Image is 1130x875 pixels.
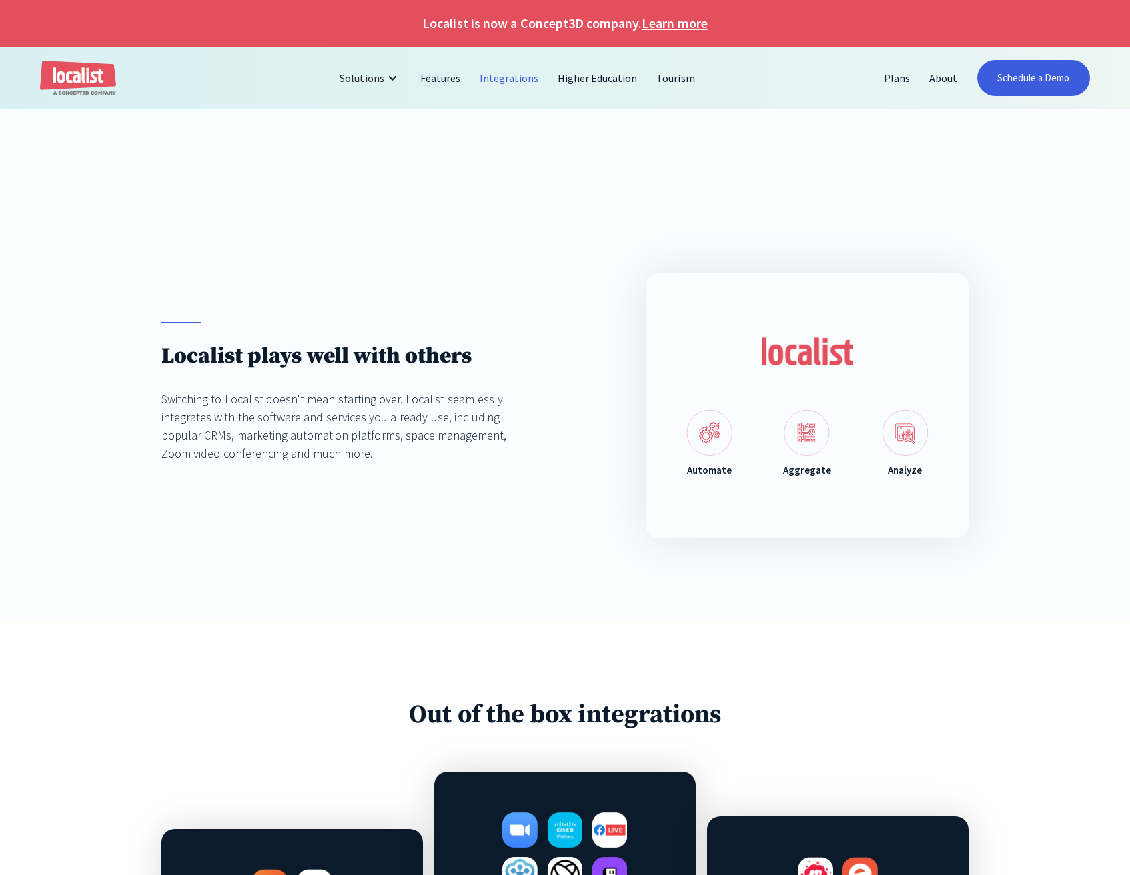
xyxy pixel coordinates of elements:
a: Schedule a Demo [977,60,1090,96]
a: home [40,61,116,96]
div: Aggregate [783,463,831,478]
h1: Out of the box integrations [161,700,969,732]
a: About [920,62,967,94]
a: Integrations [470,62,548,94]
a: Plans [875,62,920,94]
a: Higher Education [548,62,648,94]
a: Features [411,62,470,94]
div: Analyze [888,463,922,478]
h1: Localist plays well with others [161,343,524,370]
a: Tourism [647,62,704,94]
a: Learn more [642,13,707,33]
div: Solutions [340,70,384,86]
div: Automate [687,463,732,478]
div: Solutions [330,62,410,94]
div: Switching to Localist doesn't mean starting over. Localist seamlessly integrates with the softwar... [161,390,524,462]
